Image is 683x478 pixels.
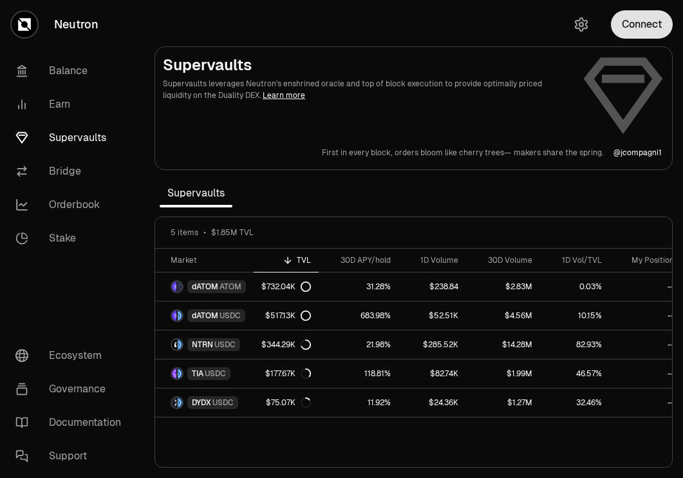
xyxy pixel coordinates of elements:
img: DYDX Logo [172,397,176,408]
a: Learn more [263,90,305,100]
span: ATOM [220,282,241,292]
a: Balance [5,54,139,88]
a: $75.07K [254,388,319,417]
img: dATOM Logo [172,282,176,292]
a: First in every block,orders bloom like cherry trees—makers share the spring. [322,148,603,158]
a: dATOM LogoUSDC LogodATOMUSDC [155,301,254,330]
a: 21.98% [319,330,398,359]
a: 11.92% [319,388,398,417]
a: Supervaults [5,121,139,155]
a: dATOM LogoATOM LogodATOMATOM [155,272,254,301]
a: $4.56M [466,301,540,330]
a: $238.84 [398,272,466,301]
span: USDC [212,397,234,408]
a: 683.98% [319,301,398,330]
a: $177.67K [254,359,319,388]
a: $1.99M [466,359,540,388]
a: Ecosystem [5,339,139,372]
p: orders bloom like cherry trees— [395,148,511,158]
span: dATOM [192,311,218,321]
img: dATOM Logo [172,311,176,321]
span: 5 items [171,227,198,238]
img: TIA Logo [172,368,176,379]
a: Support [5,439,139,473]
a: Orderbook [5,188,139,222]
a: 82.93% [540,330,610,359]
a: $14.28M [466,330,540,359]
p: makers share the spring. [514,148,603,158]
a: $344.29K [254,330,319,359]
span: USDC [205,368,226,379]
div: 30D Volume [474,255,532,265]
a: 118.81% [319,359,398,388]
div: $75.07K [266,397,311,408]
a: 31.28% [319,272,398,301]
a: $1.27M [466,388,540,417]
div: 30D APY/hold [326,255,391,265]
a: $732.04K [254,272,319,301]
p: Supervaults leverages Neutron's enshrined oracle and top of block execution to provide optimally ... [163,78,572,101]
a: Bridge [5,155,139,188]
a: $52.51K [398,301,466,330]
div: My Position [617,255,674,265]
a: Governance [5,372,139,406]
span: NTRN [192,339,213,350]
img: USDC Logo [178,339,182,350]
span: dATOM [192,282,218,292]
img: ATOM Logo [178,282,182,292]
a: $2.83M [466,272,540,301]
div: 1D Vol/TVL [548,255,602,265]
a: 32.46% [540,388,610,417]
a: NTRN LogoUSDC LogoNTRNUSDC [155,330,254,359]
span: USDC [220,311,241,321]
p: First in every block, [322,148,392,158]
img: NTRN Logo [172,339,176,350]
div: 1D Volume [406,255,458,265]
a: Stake [5,222,139,255]
a: 0.03% [540,272,610,301]
span: $1.85M TVL [211,227,254,238]
div: TVL [261,255,311,265]
img: USDC Logo [178,397,182,408]
div: $177.67K [265,368,311,379]
a: TIA LogoUSDC LogoTIAUSDC [155,359,254,388]
div: $344.29K [261,339,311,350]
span: DYDX [192,397,211,408]
a: Earn [5,88,139,121]
span: TIA [192,368,203,379]
a: @jcompagni1 [613,148,662,158]
span: USDC [214,339,236,350]
a: 10.15% [540,301,610,330]
span: Supervaults [160,180,232,206]
img: USDC Logo [178,311,182,321]
a: $517.13K [254,301,319,330]
a: $82.74K [398,359,466,388]
a: $24.36K [398,388,466,417]
a: $285.52K [398,330,466,359]
a: 46.57% [540,359,610,388]
a: DYDX LogoUSDC LogoDYDXUSDC [155,388,254,417]
h2: Supervaults [163,55,572,75]
p: @ jcompagni1 [613,148,662,158]
a: Documentation [5,406,139,439]
div: Market [171,255,246,265]
button: Connect [611,10,673,39]
div: $517.13K [265,311,311,321]
img: USDC Logo [178,368,182,379]
div: $732.04K [261,282,311,292]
